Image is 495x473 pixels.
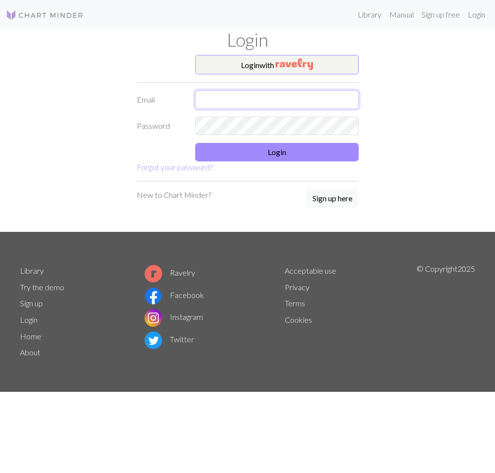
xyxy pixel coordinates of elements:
[20,298,43,308] a: Sign up
[306,189,359,209] a: Sign up here
[145,290,204,299] a: Facebook
[417,263,475,361] p: © Copyright 2025
[137,162,213,172] a: Forgot your password?
[20,348,40,357] a: About
[464,5,489,24] a: Login
[145,312,203,321] a: Instagram
[20,315,37,324] a: Login
[145,309,162,327] img: Instagram logo
[145,265,162,282] img: Ravelry logo
[20,282,64,292] a: Try the demo
[195,143,359,161] button: Login
[145,334,194,344] a: Twitter
[306,189,359,208] button: Sign up here
[285,315,312,324] a: Cookies
[131,90,189,109] label: Email
[275,58,313,70] img: Ravelry
[137,189,211,201] p: New to Chart Minder?
[131,117,189,135] label: Password
[195,55,359,74] button: Loginwith
[14,29,481,51] h1: Login
[20,332,41,341] a: Home
[6,9,84,21] img: Logo
[20,266,44,275] a: Library
[354,5,385,24] a: Library
[145,268,195,277] a: Ravelry
[418,5,464,24] a: Sign up free
[285,282,310,292] a: Privacy
[145,287,162,305] img: Facebook logo
[285,266,336,275] a: Acceptable use
[385,5,418,24] a: Manual
[285,298,305,308] a: Terms
[145,332,162,349] img: Twitter logo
